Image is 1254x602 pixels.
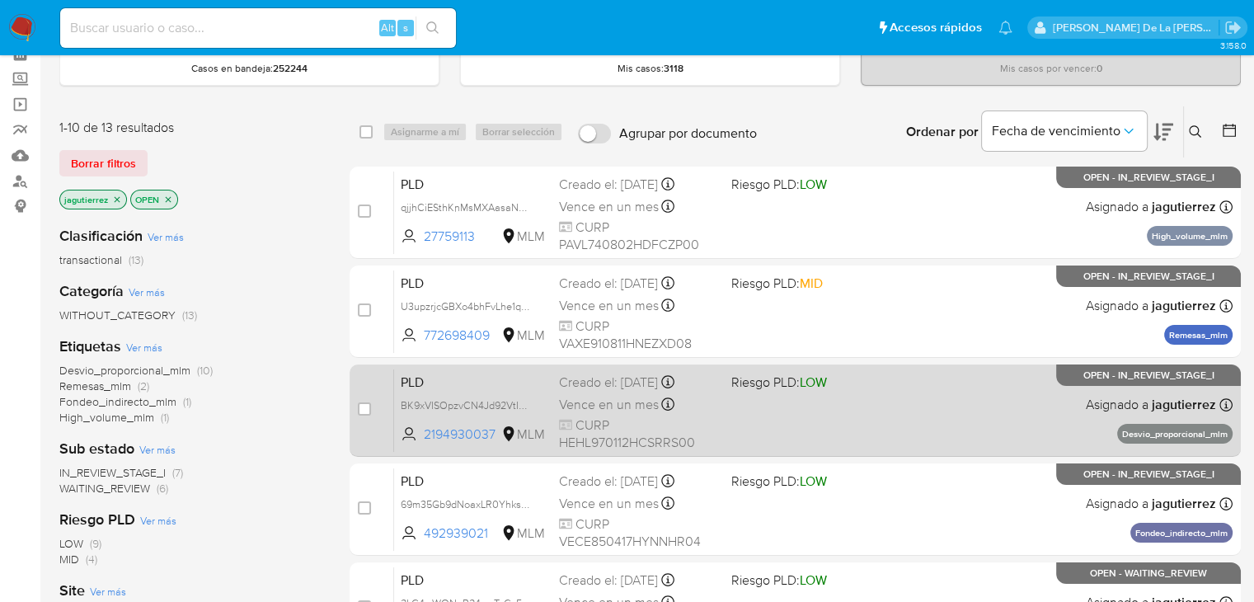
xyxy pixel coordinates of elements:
p: javier.gutierrez@mercadolibre.com.mx [1053,20,1219,35]
input: Buscar usuario o caso... [60,17,456,39]
span: Accesos rápidos [890,19,982,36]
span: s [403,20,408,35]
a: Notificaciones [998,21,1012,35]
span: Alt [381,20,394,35]
span: 3.158.0 [1219,39,1246,52]
a: Salir [1224,19,1242,36]
button: search-icon [416,16,449,40]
